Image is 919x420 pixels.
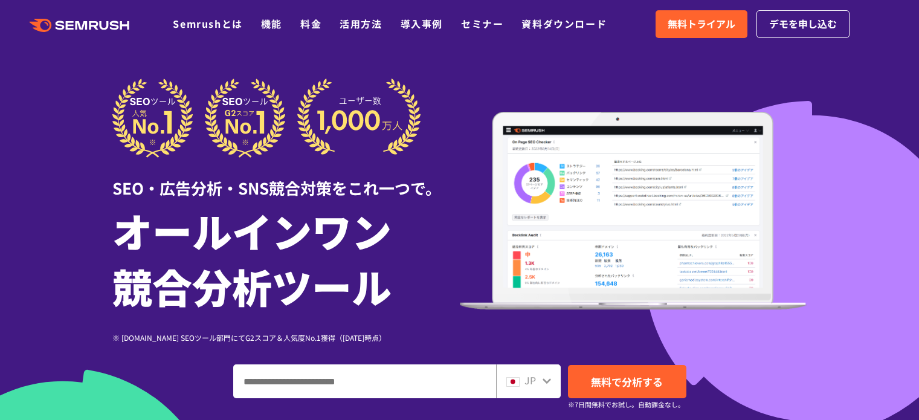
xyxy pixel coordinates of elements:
a: 導入事例 [401,16,443,31]
a: 機能 [261,16,282,31]
a: デモを申し込む [756,10,850,38]
a: セミナー [461,16,503,31]
a: 無料トライアル [656,10,747,38]
a: 料金 [300,16,321,31]
div: ※ [DOMAIN_NAME] SEOツール部門にてG2スコア＆人気度No.1獲得（[DATE]時点） [112,332,460,343]
a: 資料ダウンロード [521,16,607,31]
span: 無料トライアル [668,16,735,32]
a: Semrushとは [173,16,242,31]
span: 無料で分析する [591,374,663,389]
h1: オールインワン 競合分析ツール [112,202,460,314]
a: 活用方法 [340,16,382,31]
input: ドメイン、キーワードまたはURLを入力してください [234,365,495,398]
span: JP [524,373,536,387]
span: デモを申し込む [769,16,837,32]
small: ※7日間無料でお試し。自動課金なし。 [568,399,685,410]
a: 無料で分析する [568,365,686,398]
div: SEO・広告分析・SNS競合対策をこれ一つで。 [112,158,460,199]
